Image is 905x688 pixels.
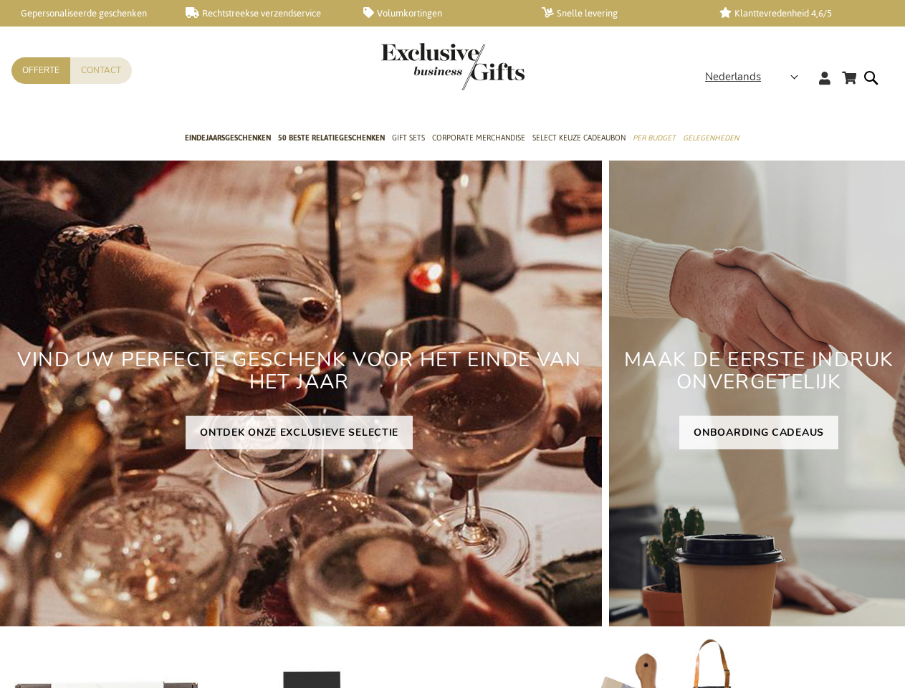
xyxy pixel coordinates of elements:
a: Contact [70,57,132,84]
span: Per Budget [633,130,676,145]
span: Gelegenheden [683,130,739,145]
span: Gift Sets [392,130,425,145]
a: Klanttevredenheid 4,6/5 [719,7,875,19]
a: Gepersonaliseerde geschenken [7,7,163,19]
span: Select Keuze Cadeaubon [532,130,626,145]
a: Gelegenheden [683,121,739,157]
a: Offerte [11,57,70,84]
a: ONBOARDING CADEAUS [679,416,838,449]
span: Eindejaarsgeschenken [185,130,271,145]
a: Corporate Merchandise [432,121,525,157]
a: Rechtstreekse verzendservice [186,7,341,19]
a: Eindejaarsgeschenken [185,121,271,157]
a: Gift Sets [392,121,425,157]
a: Select Keuze Cadeaubon [532,121,626,157]
a: 50 beste relatiegeschenken [278,121,385,157]
a: Per Budget [633,121,676,157]
span: 50 beste relatiegeschenken [278,130,385,145]
span: Corporate Merchandise [432,130,525,145]
a: Volumkortingen [363,7,519,19]
img: Exclusive Business gifts logo [381,43,525,90]
span: Nederlands [705,69,761,85]
a: store logo [381,43,453,90]
a: ONTDEK ONZE EXCLUSIEVE SELECTIE [186,416,413,449]
a: Snelle levering [542,7,697,19]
